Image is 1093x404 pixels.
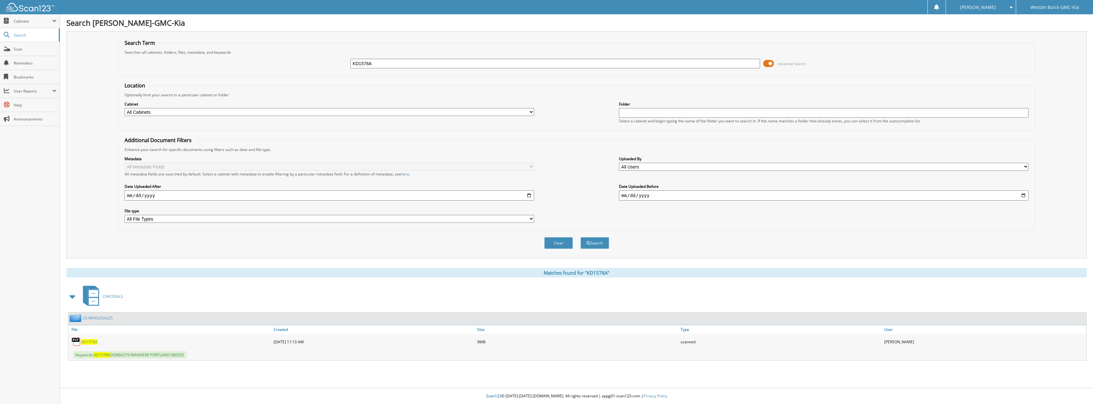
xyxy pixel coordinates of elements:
[121,92,1032,98] div: Optionally limit your search to a particular cabinet or folder
[272,325,476,334] a: Created
[486,393,501,399] span: Scan123
[73,351,187,359] span: Keywords: DGB66279 MANHEIM PORTLAND 080525
[14,102,57,108] span: Help
[14,32,56,38] span: Search
[94,352,110,358] span: KD1578A
[1030,5,1079,9] span: Weston Buick-GMC-Kia
[679,335,883,348] div: scanned
[125,184,534,189] label: Date Uploaded After
[883,335,1086,348] div: [PERSON_NAME]
[619,156,1029,161] label: Uploaded By
[14,116,57,122] span: Announcements
[125,156,534,161] label: Metadata
[66,17,1087,28] h1: Search [PERSON_NAME]-GMC-Kia
[14,74,57,80] span: Bookmarks
[121,137,195,144] legend: Additional Document Filters
[401,171,409,177] a: here
[121,39,158,46] legend: Search Term
[643,393,667,399] a: Privacy Policy
[60,388,1093,404] div: © [DATE]-[DATE] [DOMAIN_NAME]. All rights reserved | appg01-scan123-com |
[121,147,1032,152] div: Enhance your search for specific documents using filters such as date and file type.
[121,50,1032,55] div: Searches all cabinets, folders, files, metadata, and keywords
[125,101,534,107] label: Cabinet
[777,61,806,66] span: Advanced Search
[125,208,534,214] label: File type
[476,325,679,334] a: Size
[619,184,1029,189] label: Date Uploaded Before
[619,101,1029,107] label: Folder
[679,325,883,334] a: Type
[272,335,476,348] div: [DATE] 11:13 AM
[619,190,1029,201] input: end
[476,335,679,348] div: 9MB
[79,284,123,309] a: CAR DEALS
[70,314,83,322] img: folder2.png
[66,268,1087,277] div: Matches found for "KD1578A"
[883,325,1086,334] a: User
[14,46,57,52] span: Scan
[125,190,534,201] input: start
[121,82,148,89] legend: Location
[619,118,1029,124] div: Select a cabinet and begin typing the name of the folder you want to search in. If the name match...
[14,18,52,24] span: Cabinets
[544,237,573,249] button: Clear
[71,337,81,346] img: PDF.png
[81,339,98,345] a: KD1578A
[14,88,52,94] span: User Reports
[103,294,123,299] span: CAR DEALS
[960,5,996,9] span: [PERSON_NAME]
[6,3,54,11] img: scan123-logo-white.svg
[580,237,609,249] button: Search
[83,315,113,321] a: 25 WHOLESALES
[68,325,272,334] a: File
[125,171,534,177] div: All metadata fields are searched by default. Select a cabinet with metadata to enable filtering b...
[14,60,57,66] span: Reminders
